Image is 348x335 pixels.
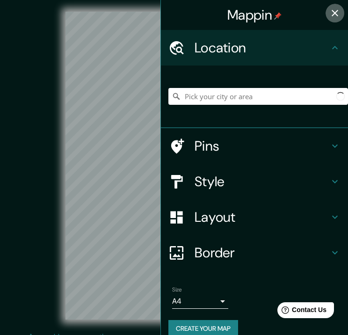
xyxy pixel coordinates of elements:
div: Pins [161,128,348,164]
h4: Mappin [227,7,282,23]
h4: Layout [195,209,329,226]
div: Location [161,30,348,66]
div: A4 [172,294,228,309]
h4: Border [195,244,329,261]
label: Size [172,286,182,294]
h4: Pins [195,138,329,154]
div: Style [161,164,348,199]
div: Border [161,235,348,270]
input: Pick your city or area [168,88,348,105]
canvas: Map [65,12,283,320]
iframe: Help widget launcher [265,299,338,325]
h4: Style [195,173,329,190]
img: pin-icon.png [274,12,282,20]
h4: Location [195,39,329,56]
div: Layout [161,199,348,235]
